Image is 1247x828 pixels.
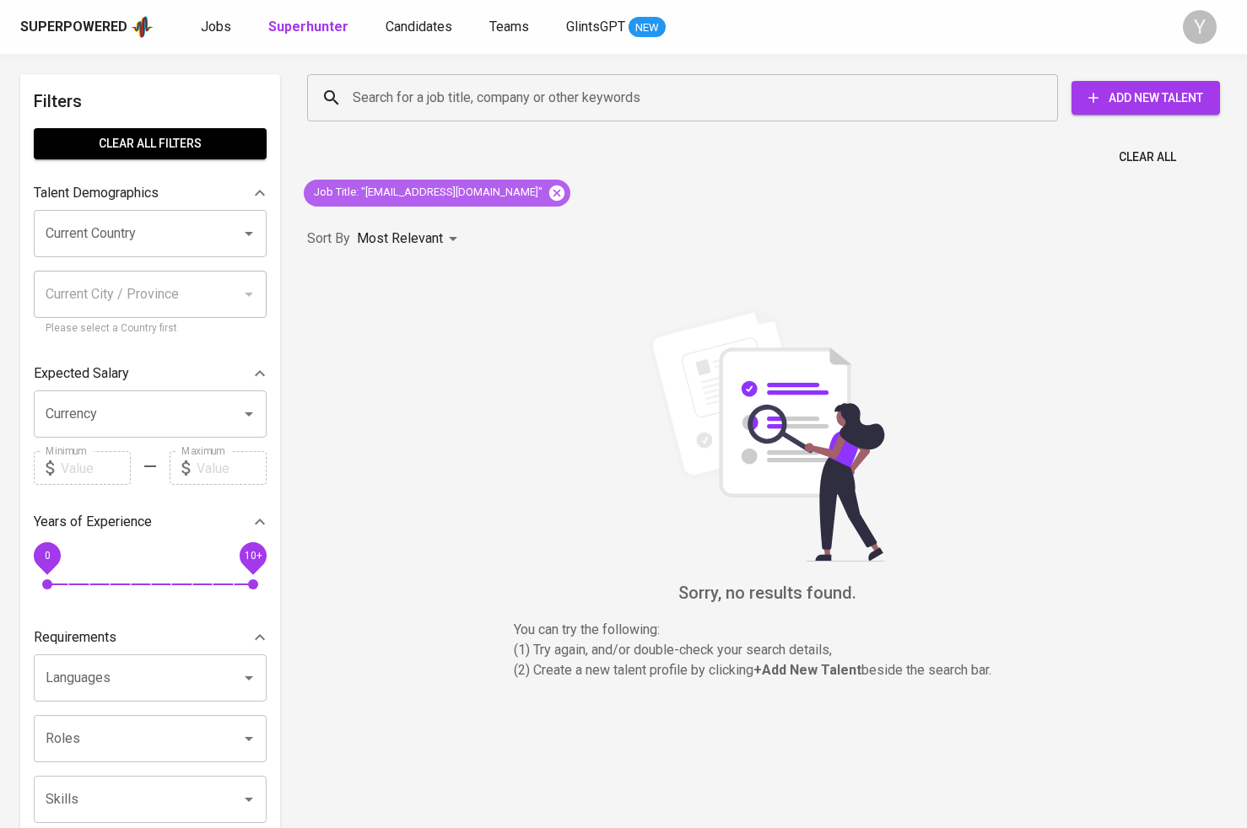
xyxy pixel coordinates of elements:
h6: Sorry, no results found. [307,579,1227,606]
button: Add New Talent [1072,81,1220,115]
p: (1) Try again, and/or double-check your search details, [514,640,1020,660]
a: Jobs [201,17,235,38]
a: Superhunter [268,17,352,38]
button: Open [237,222,261,245]
span: 0 [44,550,50,562]
button: Clear All filters [34,128,267,159]
button: Open [237,727,261,750]
span: Candidates [386,19,452,35]
p: Expected Salary [34,363,129,384]
span: Teams [489,19,529,35]
a: GlintsGPT NEW [566,17,666,38]
p: Sort By [307,229,350,249]
b: + Add New Talent [753,662,861,678]
span: Jobs [201,19,231,35]
b: Superhunter [268,19,348,35]
div: Y [1183,10,1217,44]
p: Talent Demographics [34,183,159,203]
div: Expected Salary [34,357,267,390]
div: Job Title: "[EMAIL_ADDRESS][DOMAIN_NAME]" [304,180,570,207]
div: Talent Demographics [34,176,267,210]
div: Superpowered [20,18,127,37]
button: Open [237,402,261,426]
p: You can try the following : [514,620,1020,640]
span: Add New Talent [1085,88,1207,109]
p: Requirements [34,627,116,648]
button: Open [237,788,261,811]
div: Years of Experience [34,505,267,539]
a: Candidates [386,17,456,38]
a: Superpoweredapp logo [20,14,154,40]
div: Most Relevant [357,223,463,255]
p: (2) Create a new talent profile by clicking beside the search bar. [514,660,1020,680]
button: Open [237,666,261,690]
input: Value [61,451,131,485]
span: 10+ [244,550,262,562]
a: Teams [489,17,532,38]
div: Requirements [34,621,267,654]
span: Clear All [1119,147,1176,168]
p: Most Relevant [357,229,443,249]
img: file_searching.svg [640,309,893,562]
span: Clear All filters [47,133,253,154]
p: Years of Experience [34,512,152,532]
button: Clear All [1112,142,1183,173]
span: Job Title : "[EMAIL_ADDRESS][DOMAIN_NAME]" [304,185,553,201]
p: Please select a Country first [46,320,255,337]
span: NEW [629,19,666,36]
img: app logo [131,14,154,40]
span: GlintsGPT [566,19,625,35]
input: Value [197,451,267,485]
h6: Filters [34,88,267,115]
